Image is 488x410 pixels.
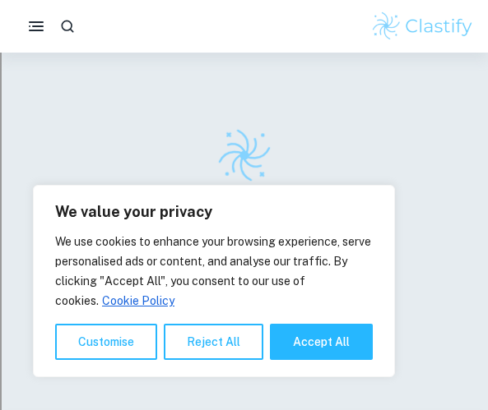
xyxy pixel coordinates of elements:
[101,293,175,308] a: Cookie Policy
[370,10,475,43] img: Clastify logo
[270,324,373,360] button: Accept All
[55,324,157,360] button: Customise
[164,324,263,360] button: Reject All
[55,202,373,222] p: We value your privacy
[33,185,395,377] div: We value your privacy
[55,232,373,311] p: We use cookies to enhance your browsing experience, serve personalised ads or content, and analys...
